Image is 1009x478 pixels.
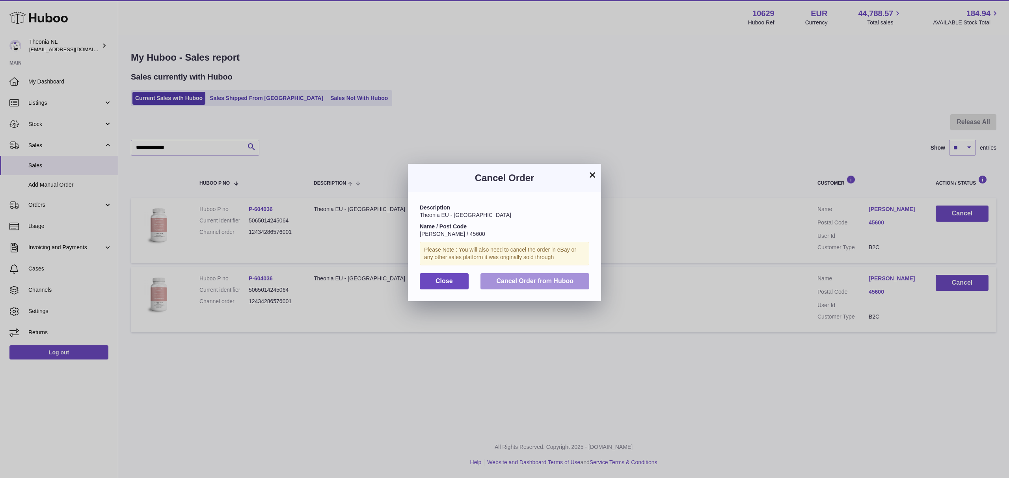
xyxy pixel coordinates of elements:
[420,231,485,237] span: [PERSON_NAME] / 45600
[420,204,450,211] strong: Description
[420,223,467,230] strong: Name / Post Code
[588,170,597,180] button: ×
[420,212,511,218] span: Theonia EU - [GEOGRAPHIC_DATA]
[420,172,589,184] h3: Cancel Order
[496,278,573,284] span: Cancel Order from Huboo
[436,278,453,284] span: Close
[420,273,469,289] button: Close
[480,273,589,289] button: Cancel Order from Huboo
[420,242,589,265] div: Please Note : You will also need to cancel the order in eBay or any other sales platform it was o...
